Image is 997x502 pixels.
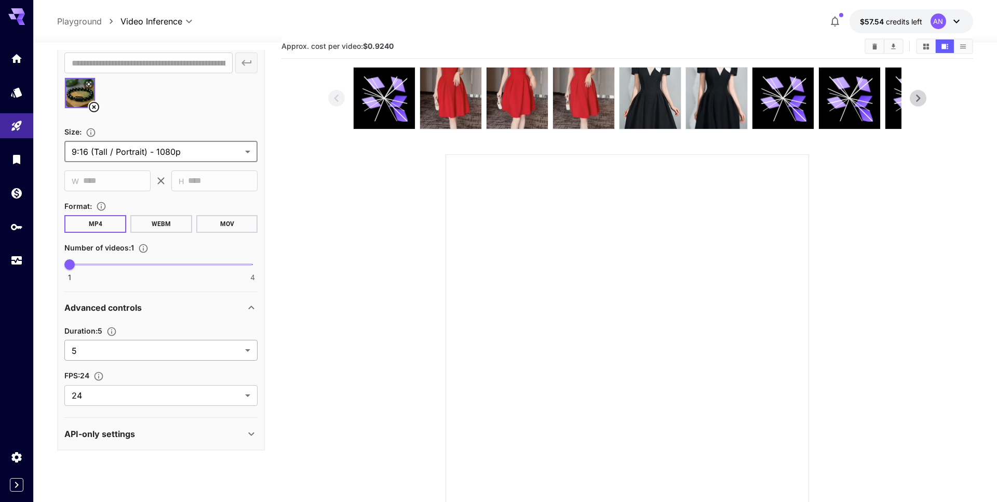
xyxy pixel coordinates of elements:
[686,68,747,129] img: 2jvAAAAAElFTkSuQmCC
[120,15,182,28] span: Video Inference
[917,39,935,53] button: Show videos in grid view
[10,187,23,200] div: Wallet
[884,39,902,53] button: Download All
[179,175,184,187] span: H
[64,326,102,335] span: Duration : 5
[82,127,100,138] button: Adjust the dimensions of the generated image by specifying its width and height in pixels, or sel...
[134,243,153,254] button: Specify how many videos to generate in a single request. Each video generation will be charged se...
[102,326,121,337] button: Set the number of duration
[64,301,142,314] p: Advanced controls
[64,428,135,440] p: API-only settings
[866,39,884,53] button: Clear videos
[10,254,23,267] div: Usage
[64,421,258,446] div: API-only settings
[10,451,23,464] div: Settings
[487,68,548,129] img: j4N2pAAAAAZJREFUAwBfjABPK0DKfwAAAABJRU5ErkJggg==
[860,17,886,26] span: $57.54
[64,243,134,252] span: Number of videos : 1
[886,17,922,26] span: credits left
[10,478,23,492] button: Expand sidebar
[954,39,972,53] button: Show videos in list view
[420,68,481,129] img: SshfrQAAAAZJREFUAwDvZ5+vxVbPCQAAAABJRU5ErkJggg==
[10,220,23,233] div: API Keys
[64,215,126,233] button: MP4
[72,175,79,187] span: W
[72,146,241,158] span: 9:16 (Tall / Portrait) - 1080p
[363,42,394,50] b: $0.9240
[92,201,111,212] button: Choose the file format for the output video.
[64,202,92,210] span: Format :
[850,9,973,33] button: $57.53771AN
[72,345,241,357] span: 5
[281,42,394,50] span: Approx. cost per video:
[860,16,922,27] div: $57.53771
[57,15,120,28] nav: breadcrumb
[64,371,89,380] span: FPS : 24
[130,215,192,233] button: WEBM
[57,15,102,28] a: Playground
[931,14,946,29] div: AN
[916,38,973,54] div: Show videos in grid viewShow videos in video viewShow videos in list view
[619,68,681,129] img: XQQD2gAAAAZJREFUAwCdNeoH4R37qQAAAABJRU5ErkJggg==
[250,272,255,283] span: 4
[72,389,241,402] span: 24
[10,86,23,99] div: Models
[553,68,614,129] img: SHO9NwAAAAZJREFUAwBMR7k64X7b7QAAAABJRU5ErkJggg==
[936,39,954,53] button: Show videos in video view
[10,153,23,166] div: Library
[865,38,904,54] div: Clear videosDownload All
[64,295,258,320] div: Advanced controls
[68,272,71,283] span: 1
[196,215,258,233] button: MOV
[64,127,82,136] span: Size :
[10,120,23,133] div: Playground
[89,371,108,381] button: Set the fps
[10,52,23,65] div: Home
